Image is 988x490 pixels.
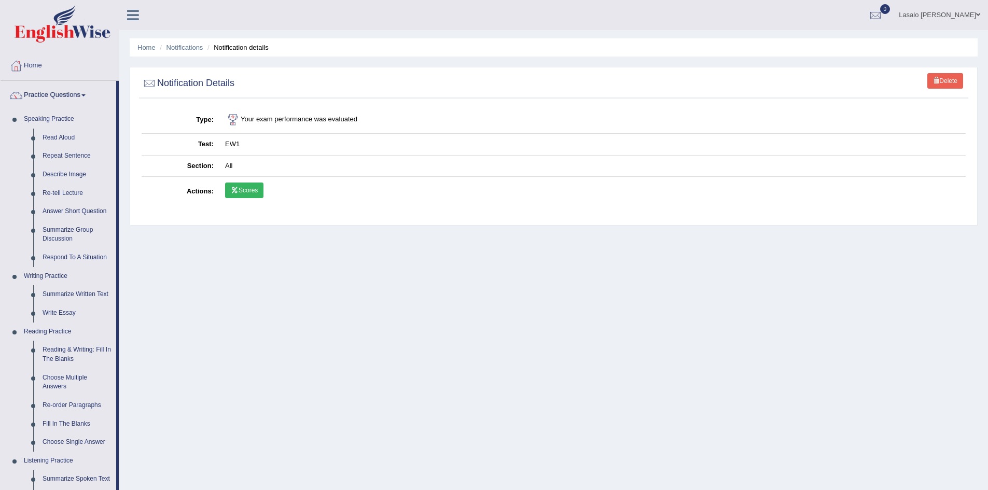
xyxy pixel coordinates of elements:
a: Home [1,51,119,77]
a: Listening Practice [19,452,116,470]
a: Re-tell Lecture [38,184,116,203]
a: Choose Single Answer [38,433,116,452]
h2: Notification Details [142,76,234,91]
span: 0 [880,4,890,14]
a: Answer Short Question [38,202,116,221]
a: Summarize Group Discussion [38,221,116,248]
a: Home [137,44,156,51]
td: EW1 [219,134,966,156]
th: Test [142,134,219,156]
a: Read Aloud [38,129,116,147]
a: Re-order Paragraphs [38,396,116,415]
a: Respond To A Situation [38,248,116,267]
th: Section [142,155,219,177]
li: Notification details [205,43,269,52]
a: Reading Practice [19,323,116,341]
td: Your exam performance was evaluated [219,106,966,134]
a: Delete [927,73,963,89]
th: Type [142,106,219,134]
a: Summarize Written Text [38,285,116,304]
a: Writing Practice [19,267,116,286]
a: Fill In The Blanks [38,415,116,433]
td: All [219,155,966,177]
a: Repeat Sentence [38,147,116,165]
a: Scores [225,183,263,198]
a: Speaking Practice [19,110,116,129]
a: Choose Multiple Answers [38,369,116,396]
a: Notifications [166,44,203,51]
a: Practice Questions [1,81,116,107]
a: Reading & Writing: Fill In The Blanks [38,341,116,368]
a: Write Essay [38,304,116,323]
a: Summarize Spoken Text [38,470,116,488]
th: Actions [142,177,219,207]
a: Describe Image [38,165,116,184]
